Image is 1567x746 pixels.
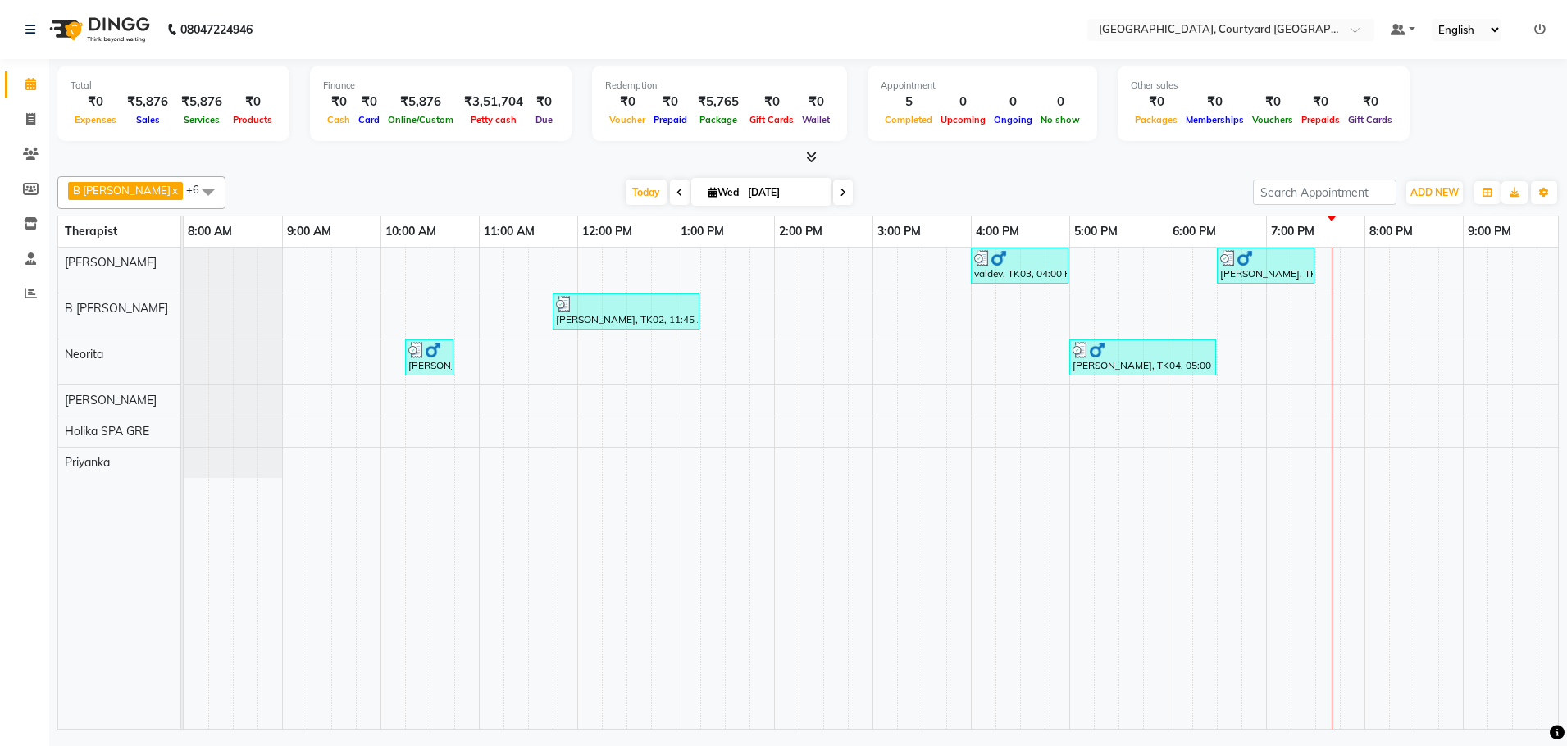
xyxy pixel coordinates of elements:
span: Memberships [1182,114,1248,125]
a: 8:00 PM [1365,220,1417,243]
a: 8:00 AM [184,220,236,243]
a: 12:00 PM [578,220,636,243]
span: Due [531,114,557,125]
span: ADD NEW [1410,186,1459,198]
div: Other sales [1131,79,1396,93]
div: ₹0 [530,93,558,111]
span: Priyanka [65,455,110,470]
div: [PERSON_NAME], TK04, 05:00 PM-06:30 PM, Sensory Rejuvene Aromatherapy 90 Min([DEMOGRAPHIC_DATA]) [1071,342,1214,373]
button: ADD NEW [1406,181,1463,204]
span: Online/Custom [384,114,458,125]
span: Prepaid [649,114,691,125]
span: Gift Cards [745,114,798,125]
div: ₹0 [1131,93,1182,111]
a: 2:00 PM [775,220,827,243]
div: [PERSON_NAME], TK05, 06:30 PM-07:30 PM, Sensory Rejuvene Aromatherapy 60 Min([DEMOGRAPHIC_DATA]) [1219,250,1313,281]
a: x [171,184,178,197]
div: Total [71,79,276,93]
a: 1:00 PM [676,220,728,243]
a: 3:00 PM [873,220,925,243]
div: ₹0 [1297,93,1344,111]
div: Finance [323,79,558,93]
div: valdev, TK03, 04:00 PM-05:00 PM, Sensory Rejuvene Aromatherapy 60 Min([DEMOGRAPHIC_DATA]) [973,250,1067,281]
a: 7:00 PM [1267,220,1319,243]
b: 08047224946 [180,7,253,52]
div: ₹0 [605,93,649,111]
div: ₹3,51,704 [458,93,530,111]
img: logo [42,7,154,52]
div: ₹5,876 [384,93,458,111]
span: Expenses [71,114,121,125]
span: Card [354,114,384,125]
span: Packages [1131,114,1182,125]
div: ₹0 [323,93,354,111]
span: Gift Cards [1344,114,1396,125]
div: [PERSON_NAME], TK01, 10:15 AM-10:45 AM, Chakra Head Massage 30 min [407,342,452,373]
span: Cash [323,114,354,125]
div: Redemption [605,79,834,93]
span: Ongoing [990,114,1036,125]
span: No show [1036,114,1084,125]
a: 10:00 AM [381,220,440,243]
span: Products [229,114,276,125]
div: 0 [1036,93,1084,111]
div: Appointment [881,79,1084,93]
span: Prepaids [1297,114,1344,125]
span: B [PERSON_NAME] [73,184,171,197]
span: Petty cash [467,114,521,125]
a: 9:00 PM [1464,220,1515,243]
span: Sales [132,114,164,125]
span: Neorita [65,347,103,362]
a: 6:00 PM [1168,220,1220,243]
div: 0 [936,93,990,111]
span: Upcoming [936,114,990,125]
span: Wed [704,186,743,198]
span: Therapist [65,224,117,239]
div: ₹5,765 [691,93,745,111]
a: 4:00 PM [972,220,1023,243]
span: Vouchers [1248,114,1297,125]
div: ₹5,876 [121,93,175,111]
span: Today [626,180,667,205]
div: 5 [881,93,936,111]
span: +6 [186,183,212,196]
div: ₹0 [649,93,691,111]
span: [PERSON_NAME] [65,393,157,407]
span: Voucher [605,114,649,125]
div: ₹0 [1344,93,1396,111]
input: 2025-09-03 [743,180,825,205]
div: ₹0 [229,93,276,111]
div: [PERSON_NAME], TK02, 11:45 AM-01:15 PM, Balinese Massage Therapy 90 Min([DEMOGRAPHIC_DATA]) [554,296,698,327]
a: 11:00 AM [480,220,539,243]
div: 0 [990,93,1036,111]
span: B [PERSON_NAME] [65,301,168,316]
input: Search Appointment [1253,180,1396,205]
a: 5:00 PM [1070,220,1122,243]
div: ₹0 [798,93,834,111]
span: Holika SPA GRE [65,424,149,439]
div: ₹5,876 [175,93,229,111]
div: ₹0 [1182,93,1248,111]
div: ₹0 [354,93,384,111]
span: Wallet [798,114,834,125]
span: [PERSON_NAME] [65,255,157,270]
span: Package [695,114,741,125]
div: ₹0 [745,93,798,111]
div: ₹0 [71,93,121,111]
span: Services [180,114,224,125]
div: ₹0 [1248,93,1297,111]
span: Completed [881,114,936,125]
a: 9:00 AM [283,220,335,243]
